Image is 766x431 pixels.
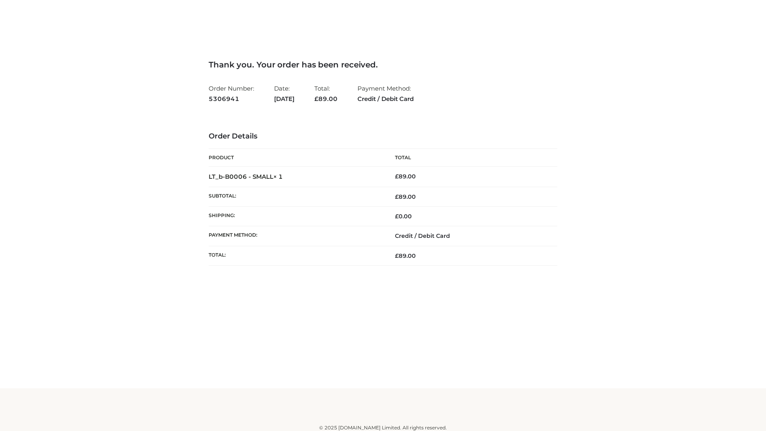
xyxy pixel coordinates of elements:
th: Payment method: [209,226,383,246]
strong: Credit / Debit Card [357,94,414,104]
span: 89.00 [395,252,416,259]
bdi: 0.00 [395,213,412,220]
span: £ [395,252,399,259]
li: Order Number: [209,81,254,106]
h3: Thank you. Your order has been received. [209,60,557,69]
span: £ [395,193,399,200]
h3: Order Details [209,132,557,141]
td: Credit / Debit Card [383,226,557,246]
th: Product [209,149,383,167]
li: Payment Method: [357,81,414,106]
th: Subtotal: [209,187,383,206]
strong: LT_b-B0006 - SMALL [209,173,283,180]
th: Shipping: [209,207,383,226]
span: £ [314,95,318,103]
strong: [DATE] [274,94,294,104]
span: £ [395,173,399,180]
th: Total [383,149,557,167]
strong: 5306941 [209,94,254,104]
li: Date: [274,81,294,106]
strong: × 1 [273,173,283,180]
th: Total: [209,246,383,265]
span: £ [395,213,399,220]
span: 89.00 [395,193,416,200]
li: Total: [314,81,338,106]
bdi: 89.00 [395,173,416,180]
span: 89.00 [314,95,338,103]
